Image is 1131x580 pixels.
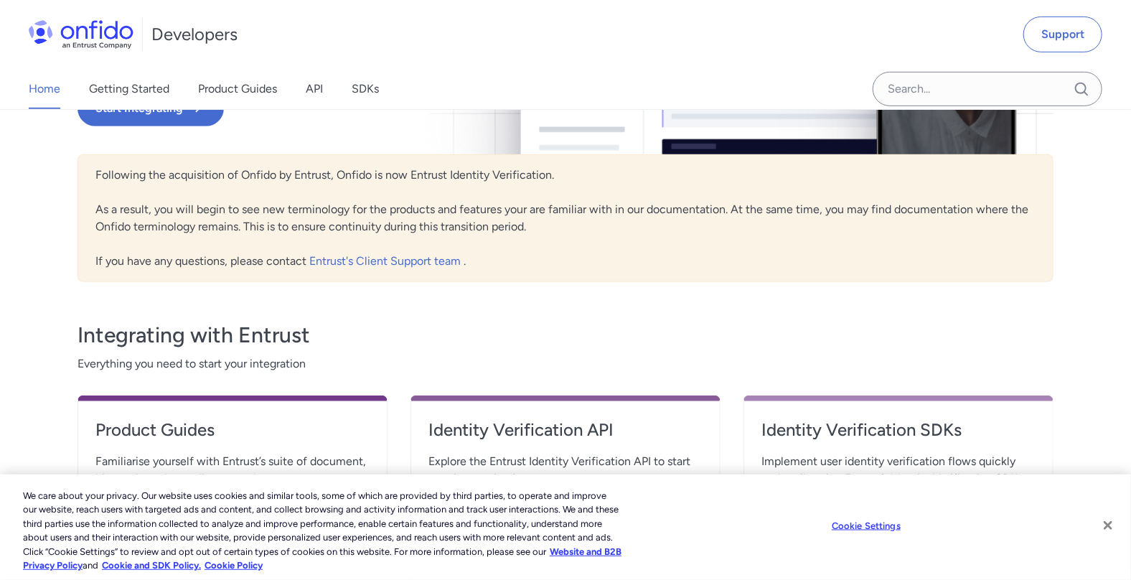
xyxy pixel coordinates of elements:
a: Identity Verification SDKs [761,418,1036,453]
input: Onfido search input field [873,72,1102,106]
a: API [306,69,323,109]
h4: Product Guides [95,418,370,441]
h3: Integrating with Entrust [78,321,1053,350]
a: Support [1023,17,1102,52]
img: Onfido Logo [29,20,133,49]
h1: Developers [151,23,238,46]
a: Identity Verification API [428,418,703,453]
a: Product Guides [95,418,370,453]
span: Everything you need to start your integration [78,355,1053,373]
a: Product Guides [198,69,277,109]
a: Cookie and SDK Policy. [102,560,201,571]
div: Following the acquisition of Onfido by Entrust, Onfido is now Entrust Identity Verification. As a... [78,154,1053,282]
span: Explore the Entrust Identity Verification API to start your integration journey [428,453,703,487]
a: Getting Started [89,69,169,109]
button: Cookie Settings [822,512,911,541]
a: SDKs [352,69,379,109]
span: Implement user identity verification flows quickly and easily using Entrust’s Identity Verificati... [761,453,1036,487]
h4: Identity Verification API [428,418,703,441]
div: We care about your privacy. Our website uses cookies and similar tools, some of which are provide... [23,489,622,573]
span: Familiarise yourself with Entrust’s suite of document, biometric and compliance products [95,453,370,487]
a: Entrust's Client Support team [309,254,464,268]
button: Close [1092,510,1124,541]
a: Home [29,69,60,109]
h4: Identity Verification SDKs [761,418,1036,441]
a: Cookie Policy [205,560,263,571]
